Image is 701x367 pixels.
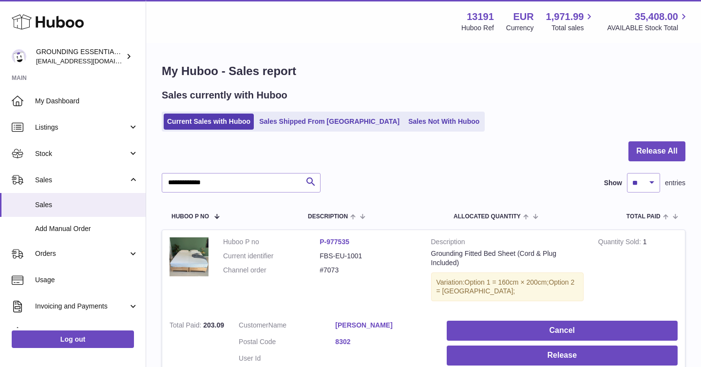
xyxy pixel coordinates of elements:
span: 35,408.00 [635,10,678,23]
span: ALLOCATED Quantity [454,213,521,220]
strong: Total Paid [170,321,203,331]
strong: Quantity Sold [598,238,643,248]
span: Huboo P no [171,213,209,220]
dd: FBS-EU-1001 [320,251,416,261]
span: 203.09 [203,321,224,329]
span: 1,971.99 [546,10,584,23]
dt: Channel order [223,266,320,275]
span: [EMAIL_ADDRESS][DOMAIN_NAME] [36,57,143,65]
span: Option 1 = 160cm × 200cm; [465,278,549,286]
div: GROUNDING ESSENTIALS INTERNATIONAL SLU [36,47,124,66]
div: Huboo Ref [461,23,494,33]
a: 1,971.99 Total sales [546,10,595,33]
td: 1 [591,230,685,313]
button: Release [447,346,678,366]
a: Current Sales with Huboo [164,114,254,130]
span: Usage [35,275,138,285]
h1: My Huboo - Sales report [162,63,685,79]
div: Currency [506,23,534,33]
label: Show [604,178,622,188]
span: Total paid [626,213,661,220]
dt: Huboo P no [223,237,320,247]
strong: Description [431,237,584,249]
strong: EUR [513,10,533,23]
span: AVAILABLE Stock Total [607,23,689,33]
span: entries [665,178,685,188]
a: Sales Shipped From [GEOGRAPHIC_DATA] [256,114,403,130]
a: 35,408.00 AVAILABLE Stock Total [607,10,689,33]
img: espenwkopperud@gmail.com [12,49,26,64]
span: Add Manual Order [35,224,138,233]
strong: 13191 [467,10,494,23]
dt: Postal Code [239,337,335,349]
span: Total sales [551,23,595,33]
span: Listings [35,123,128,132]
button: Cancel [447,321,678,341]
span: Sales [35,175,128,185]
a: Sales Not With Huboo [405,114,483,130]
a: [PERSON_NAME] [335,321,432,330]
span: Description [308,213,348,220]
span: Customer [239,321,268,329]
span: Orders [35,249,128,258]
img: 1_bbc576a6-fa74-48b6-88c8-d83bbcca0799.jpg [170,237,208,276]
dd: #7073 [320,266,416,275]
div: Grounding Fitted Bed Sheet (Cord & Plug Included) [431,249,584,268]
dt: Name [239,321,335,332]
a: Log out [12,330,134,348]
span: Sales [35,200,138,210]
a: P-977535 [320,238,349,246]
h2: Sales currently with Huboo [162,89,287,102]
dt: User Id [239,354,335,363]
div: Variation: [431,272,584,302]
span: My Dashboard [35,97,138,106]
a: 8302 [335,337,432,347]
span: Invoicing and Payments [35,302,128,311]
button: Release All [628,141,685,161]
dt: Current identifier [223,251,320,261]
span: Stock [35,149,128,158]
